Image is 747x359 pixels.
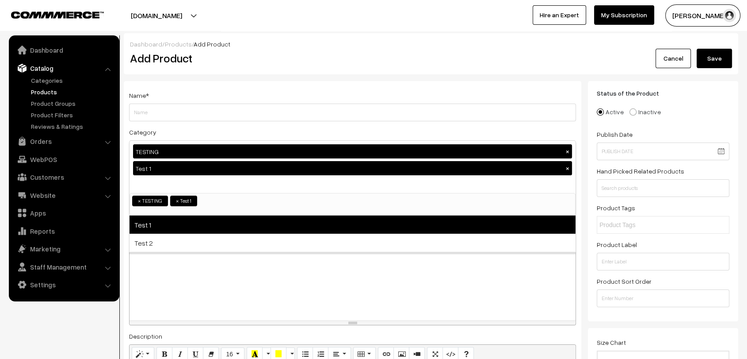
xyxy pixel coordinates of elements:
[11,9,88,19] a: COMMMERCE
[665,4,740,27] button: [PERSON_NAME]
[129,104,576,121] input: Name
[130,39,732,49] div: / /
[130,234,575,252] span: Test 2
[656,49,691,68] a: Cancel
[597,240,637,249] label: Product Label
[11,12,104,18] img: COMMMERCE
[130,216,575,234] span: Test 1
[11,151,116,167] a: WebPOS
[165,40,192,48] a: Products
[594,5,654,25] a: My Subscription
[723,9,736,22] img: user
[129,91,149,100] label: Name
[100,4,213,27] button: [DOMAIN_NAME]
[194,40,230,48] span: Add Product
[597,179,729,197] input: Search products
[597,107,624,116] label: Active
[597,143,729,160] input: Publish Date
[11,60,116,76] a: Catalog
[11,277,116,293] a: Settings
[11,259,116,275] a: Staff Management
[564,164,572,172] button: ×
[599,220,677,230] input: Product Tags
[176,197,179,205] span: ×
[170,196,197,206] li: Test 1
[226,351,233,358] span: 16
[11,187,116,203] a: Website
[11,223,116,239] a: Reports
[11,42,116,58] a: Dashboard
[129,127,156,137] label: Category
[697,49,732,68] button: Save
[130,40,162,48] a: Dashboard
[29,87,116,97] a: Products
[597,338,626,347] label: Size Chart
[629,107,661,116] label: Inactive
[11,133,116,149] a: Orders
[597,89,670,97] span: Status of the Product
[597,277,652,286] label: Product Sort Order
[533,5,586,25] a: Hire an Expert
[597,203,635,212] label: Product Tags
[29,76,116,85] a: Categories
[11,241,116,257] a: Marketing
[597,166,684,176] label: Hand Picked Related Products
[597,130,633,139] label: Publish Date
[130,321,575,325] div: resize
[11,169,116,185] a: Customers
[129,332,162,341] label: Description
[130,51,578,65] h2: Add Product
[597,253,729,270] input: Enter Label
[132,196,168,206] li: TESTING
[29,122,116,131] a: Reviews & Ratings
[29,99,116,108] a: Product Groups
[564,147,572,155] button: ×
[133,161,572,175] div: Test 1
[138,197,141,205] span: ×
[597,290,729,307] input: Enter Number
[133,144,572,158] div: TESTING
[11,205,116,221] a: Apps
[29,110,116,120] a: Product Filters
